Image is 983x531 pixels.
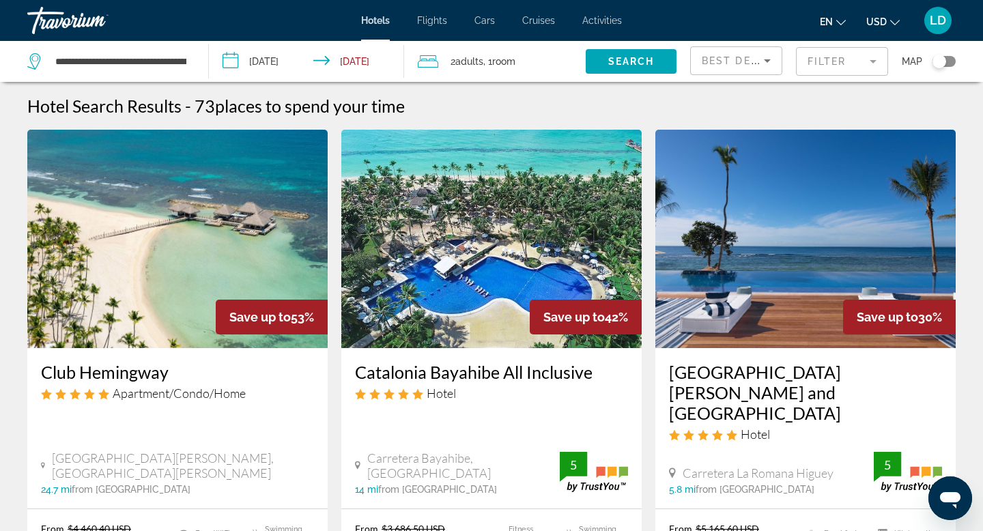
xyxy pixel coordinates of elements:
button: Change currency [866,12,900,31]
button: Toggle map [922,55,956,68]
a: Cars [474,15,495,26]
mat-select: Sort by [702,53,771,69]
span: 14 mi [355,484,378,495]
div: 5 [874,457,901,473]
span: 5.8 mi [669,484,696,495]
a: Activities [582,15,622,26]
a: Cruises [522,15,555,26]
span: , 1 [483,52,515,71]
img: trustyou-badge.svg [560,452,628,492]
span: 24.7 mi [41,484,72,495]
span: Hotel [427,386,456,401]
span: 2 [451,52,483,71]
div: 42% [530,300,642,334]
span: from [GEOGRAPHIC_DATA] [378,484,497,495]
div: 53% [216,300,328,334]
img: Hotel image [341,130,642,348]
span: Adults [455,56,483,67]
h1: Hotel Search Results [27,96,182,116]
iframe: Button to launch messaging window [928,476,972,520]
span: en [820,16,833,27]
span: Save up to [229,310,291,324]
span: Room [492,56,515,67]
a: Catalonia Bayahibe All Inclusive [355,362,628,382]
img: Hotel image [655,130,956,348]
div: 5 star Hotel [669,427,942,442]
img: Hotel image [27,130,328,348]
span: Save up to [543,310,605,324]
button: Travelers: 2 adults, 0 children [404,41,586,82]
span: Search [608,56,655,67]
span: from [GEOGRAPHIC_DATA] [696,484,814,495]
span: Best Deals [702,55,773,66]
span: Apartment/Condo/Home [113,386,246,401]
span: Carretera La Romana Higuey [683,465,834,480]
span: Save up to [857,310,918,324]
span: Hotel [741,427,770,442]
h2: 73 [195,96,405,116]
button: Filter [796,46,888,76]
button: User Menu [920,6,956,35]
span: places to spend your time [215,96,405,116]
span: USD [866,16,887,27]
span: Carretera Bayahibe, [GEOGRAPHIC_DATA] [367,450,560,480]
span: [GEOGRAPHIC_DATA][PERSON_NAME], [GEOGRAPHIC_DATA][PERSON_NAME] [52,450,314,480]
button: Change language [820,12,846,31]
div: 30% [843,300,956,334]
button: Search [586,49,676,74]
a: Club Hemingway [41,362,314,382]
div: 5 star Apartment [41,386,314,401]
span: LD [930,14,946,27]
a: Flights [417,15,447,26]
span: Map [902,52,922,71]
img: trustyou-badge.svg [874,452,942,492]
span: - [185,96,191,116]
button: Check-in date: Jul 11, 2026 Check-out date: Jul 21, 2026 [209,41,404,82]
a: [GEOGRAPHIC_DATA][PERSON_NAME] and [GEOGRAPHIC_DATA] [669,362,942,423]
span: from [GEOGRAPHIC_DATA] [72,484,190,495]
div: 5 [560,457,587,473]
div: 5 star Hotel [355,386,628,401]
a: Hotels [361,15,390,26]
a: Travorium [27,3,164,38]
